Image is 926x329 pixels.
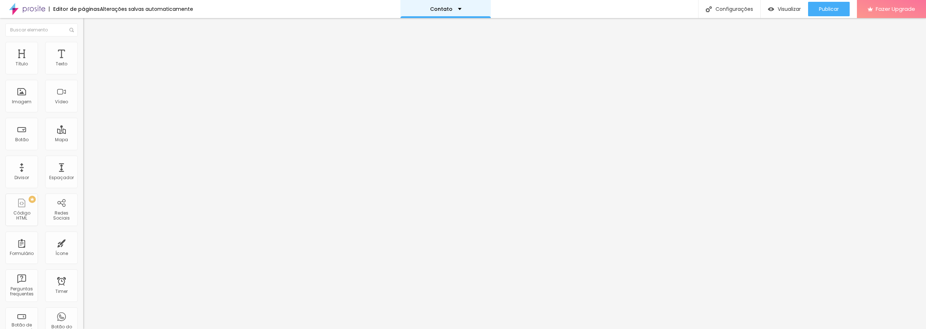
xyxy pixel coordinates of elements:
div: Divisor [14,175,29,180]
img: Icone [69,28,74,32]
div: Imagem [12,99,31,104]
div: Perguntas frequentes [7,286,36,297]
div: Texto [56,61,67,66]
img: Icone [706,6,712,12]
div: Código HTML [7,211,36,221]
button: Visualizar [761,2,808,16]
div: Timer [55,289,68,294]
div: Alterações salvas automaticamente [100,7,193,12]
div: Ícone [55,251,68,256]
div: Redes Sociais [47,211,76,221]
button: Publicar [808,2,850,16]
span: Publicar [819,6,839,12]
div: Editor de páginas [49,7,100,12]
iframe: Editor [83,18,926,329]
span: Visualizar [778,6,801,12]
div: Título [16,61,28,66]
div: Formulário [10,251,34,256]
div: Mapa [55,137,68,142]
input: Buscar elemento [5,23,78,36]
div: Botão [15,137,29,142]
div: Espaçador [49,175,74,180]
p: Contato [430,7,453,12]
img: view-1.svg [768,6,774,12]
span: Fazer Upgrade [876,6,915,12]
div: Vídeo [55,99,68,104]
